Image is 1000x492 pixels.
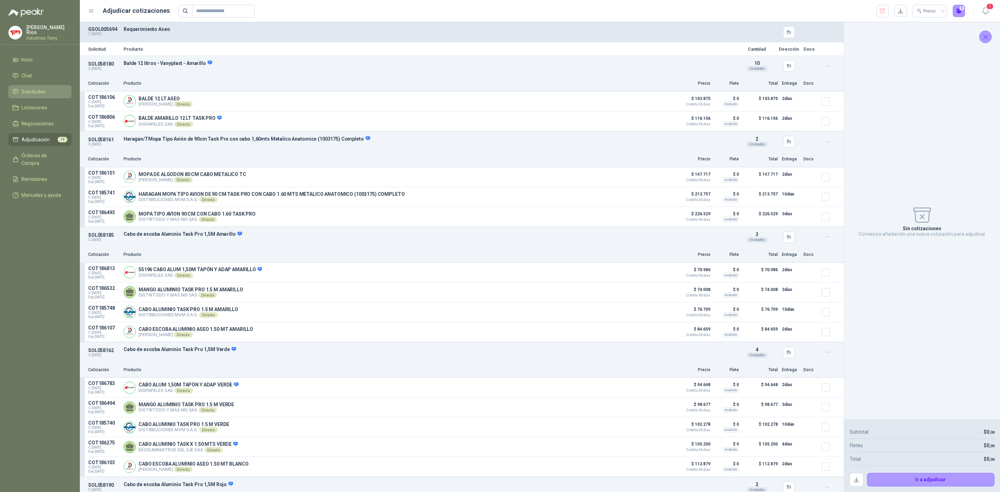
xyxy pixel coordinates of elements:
[723,217,739,222] div: Incluido
[124,60,735,66] p: Balde 12 litros - Vanyplast - Amarillo
[88,120,119,124] span: C: [DATE]
[88,94,119,100] p: COT186106
[88,469,119,474] span: Exp: [DATE]
[9,26,22,39] img: Company Logo
[743,251,778,258] p: Total
[743,156,778,162] p: Total
[747,352,768,358] div: Unidades
[199,197,218,202] div: Directo
[88,251,119,258] p: Cotización
[124,267,135,278] img: Company Logo
[676,94,710,106] p: $ 103.875
[139,273,262,278] p: DISPAPELES SAS
[676,210,710,222] p: $ 226.529
[88,386,119,390] span: C: [DATE]
[88,26,119,32] p: GSOL005694
[88,315,119,319] span: Exp: [DATE]
[676,367,710,373] p: Precio
[715,460,739,468] p: $ 0
[88,176,119,180] span: C: [DATE]
[8,149,72,170] a: Órdenes de Compra
[803,156,817,162] p: Docs
[88,180,119,184] span: Exp: [DATE]
[58,137,67,142] span: 18
[676,325,710,337] p: $ 84.659
[88,67,119,71] p: C: [DATE]
[174,388,193,393] div: Directo
[139,191,405,197] p: HARAGAN MOPA TIPO AVION DE 90 CM TASK PRO CON CABO 1.60 MTS METALICO ANATOMICO (1003175) COMPLETO
[88,488,119,492] p: C: [DATE]
[803,80,817,87] p: Docs
[782,266,799,274] p: 2 días
[782,80,799,87] p: Entrega
[782,251,799,258] p: Entrega
[88,367,119,373] p: Cotización
[850,428,868,436] p: Subtotal
[782,94,799,103] p: 2 días
[139,101,193,107] p: [PERSON_NAME]
[88,100,119,104] span: C: [DATE]
[715,285,739,294] p: $ 0
[986,443,994,448] span: 0
[986,429,994,435] span: 0
[715,114,739,123] p: $ 0
[989,457,994,462] span: ,00
[124,326,135,337] img: Company Logo
[139,402,234,407] p: MANGO ALUMINIO TASK PRO 1.5 M VERDE
[88,61,119,67] p: SOL058180
[676,103,710,106] span: Crédito 30 días
[139,307,238,312] p: CABO ALUMINIO TASK PRO 1.5 M AMARILLO
[124,481,735,487] p: Cabo de escoba Aluminio Task Pro 1,5M Rojo
[139,447,238,453] p: EKOSUMINISTROS DEL EJE SAS
[743,381,778,394] p: $ 94.648
[782,285,799,294] p: 3 días
[88,335,119,339] span: Exp: [DATE]
[723,312,739,318] div: Incluido
[88,482,119,488] p: SOL058190
[88,426,119,430] span: C: [DATE]
[88,410,119,414] span: Exp: [DATE]
[88,170,119,176] p: COT186101
[676,80,710,87] p: Precio
[850,455,861,463] p: Total
[743,114,778,128] p: $ 116.156
[723,427,739,433] div: Incluido
[676,170,710,182] p: $ 147.717
[139,461,248,467] p: CABO ESCOBA ALUMINIO ASEO 1.50 MT BLANCO
[22,120,53,127] span: Negociaciones
[917,6,937,16] div: Precio
[782,114,799,123] p: 2 días
[174,177,192,183] div: Directo
[754,60,760,66] span: 10
[984,442,994,449] p: $
[124,306,135,318] img: Company Logo
[124,80,672,87] p: Producto
[174,273,193,278] div: Directo
[88,291,119,295] span: C: [DATE]
[984,455,994,463] p: $
[782,460,799,468] p: 2 días
[199,407,217,413] div: Directo
[676,294,710,297] span: Crédito 45 días
[88,465,119,469] span: C: [DATE]
[803,251,817,258] p: Docs
[174,332,192,337] div: Directo
[715,266,739,274] p: $ 0
[903,226,941,231] p: Sin cotizaciones
[139,287,243,292] p: MANGO ALUMINIO TASK PRO 1.5 M AMARILLO
[676,305,710,317] p: $ 76.709
[124,461,135,473] img: Company Logo
[715,80,739,87] p: Flete
[756,232,758,237] span: 3
[8,173,72,186] a: Remisiones
[88,114,119,120] p: COT186806
[139,407,234,413] p: DISTRITODO Y MAS MG SAS
[124,382,135,393] img: Company Logo
[139,292,243,298] p: DISTRITODO Y MAS MG SAS
[715,420,739,428] p: $ 0
[8,101,72,114] a: Licitaciones
[139,382,239,388] p: CABO ALUM 1,50M TAPÓN Y ADAP VERDE
[782,325,799,333] p: 2 días
[715,381,739,389] p: $ 0
[747,237,768,243] div: Unidades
